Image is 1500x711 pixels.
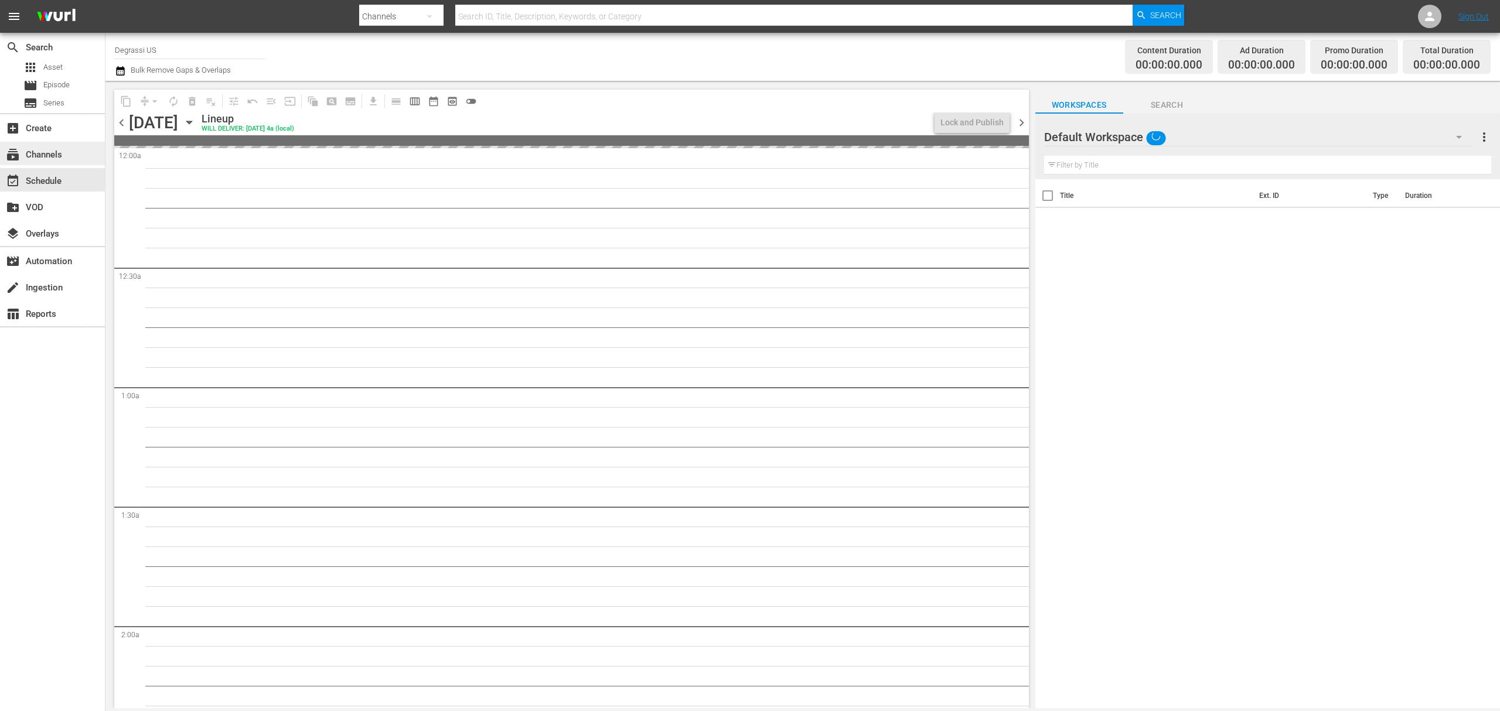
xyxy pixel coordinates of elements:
[409,95,421,107] span: calendar_view_week_outlined
[1014,115,1029,130] span: chevron_right
[6,40,20,54] span: Search
[117,92,135,111] span: Copy Lineup
[341,92,360,111] span: Create Series Block
[443,92,462,111] span: View Backup
[43,79,70,91] span: Episode
[243,92,262,111] span: Revert to Primary Episode
[1477,130,1491,144] span: more_vert
[1252,179,1366,212] th: Ext. ID
[1133,5,1184,26] button: Search
[1136,42,1202,59] div: Content Duration
[383,90,405,112] span: Day Calendar View
[1035,98,1123,112] span: Workspaces
[23,96,37,110] span: Series
[135,92,164,111] span: Remove Gaps & Overlaps
[446,95,458,107] span: preview_outlined
[428,95,439,107] span: date_range_outlined
[6,227,20,241] span: Overlays
[360,90,383,112] span: Download as CSV
[202,112,294,125] div: Lineup
[1477,123,1491,151] button: more_vert
[129,66,231,74] span: Bulk Remove Gaps & Overlaps
[299,90,322,112] span: Refresh All Search Blocks
[1123,98,1211,112] span: Search
[935,112,1010,133] button: Lock and Publish
[6,307,20,321] span: Reports
[1044,121,1474,153] div: Default Workspace
[220,90,243,112] span: Customize Events
[1228,42,1295,59] div: Ad Duration
[202,125,294,133] div: WILL DELIVER: [DATE] 4a (local)
[6,281,20,295] span: Ingestion
[940,112,1004,133] div: Lock and Publish
[6,121,20,135] span: Create
[183,92,202,111] span: Select an event to delete
[6,254,20,268] span: Automation
[322,92,341,111] span: Create Search Block
[1321,42,1387,59] div: Promo Duration
[424,92,443,111] span: Month Calendar View
[23,78,37,93] span: Episode
[28,3,84,30] img: ans4CAIJ8jUAAAAAAAAAAAAAAAAAAAAAAAAgQb4GAAAAAAAAAAAAAAAAAAAAAAAAJMjXAAAAAAAAAAAAAAAAAAAAAAAAgAT5G...
[462,92,480,111] span: 24 hours Lineup View is OFF
[1150,5,1181,26] span: Search
[6,148,20,162] span: Channels
[164,92,183,111] span: Loop Content
[202,92,220,111] span: Clear Lineup
[1413,42,1480,59] div: Total Duration
[281,92,299,111] span: Update Metadata from Key Asset
[262,92,281,111] span: Fill episodes with ad slates
[1366,179,1398,212] th: Type
[129,113,178,132] div: [DATE]
[1321,59,1387,72] span: 00:00:00.000
[1136,59,1202,72] span: 00:00:00.000
[114,115,129,130] span: chevron_left
[43,97,64,109] span: Series
[1413,59,1480,72] span: 00:00:00.000
[405,92,424,111] span: Week Calendar View
[6,200,20,214] span: VOD
[23,60,37,74] span: Asset
[1398,179,1468,212] th: Duration
[1060,179,1252,212] th: Title
[465,95,477,107] span: toggle_off
[6,174,20,188] span: Schedule
[1228,59,1295,72] span: 00:00:00.000
[1458,12,1489,21] a: Sign Out
[43,61,63,73] span: Asset
[7,9,21,23] span: menu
